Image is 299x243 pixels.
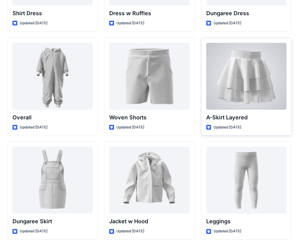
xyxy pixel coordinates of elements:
[206,43,287,110] a: A-Skirt Layered
[206,9,287,18] p: Dungaree Dress
[109,147,189,214] a: Jacket w Hood
[20,124,47,131] p: Updated [DATE]
[116,124,144,131] p: Updated [DATE]
[12,43,93,110] a: Overall
[206,113,287,122] p: A-Skirt Layered
[116,20,144,26] p: Updated [DATE]
[109,113,189,122] p: Woven Shorts
[116,228,144,234] p: Updated [DATE]
[214,228,241,234] p: Updated [DATE]
[109,9,189,18] p: Dress w Ruffles
[206,147,287,214] a: Leggings
[109,217,189,226] p: Jacket w Hood
[109,43,189,110] a: Woven Shorts
[206,217,287,226] p: Leggings
[20,20,47,26] p: Updated [DATE]
[12,217,93,226] p: Dungaree Skirt
[12,9,93,18] p: Shirt Dress
[12,113,93,122] p: Overall
[12,147,93,214] a: Dungaree Skirt
[20,228,47,234] p: Updated [DATE]
[214,20,241,26] p: Updated [DATE]
[214,124,241,131] p: Updated [DATE]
